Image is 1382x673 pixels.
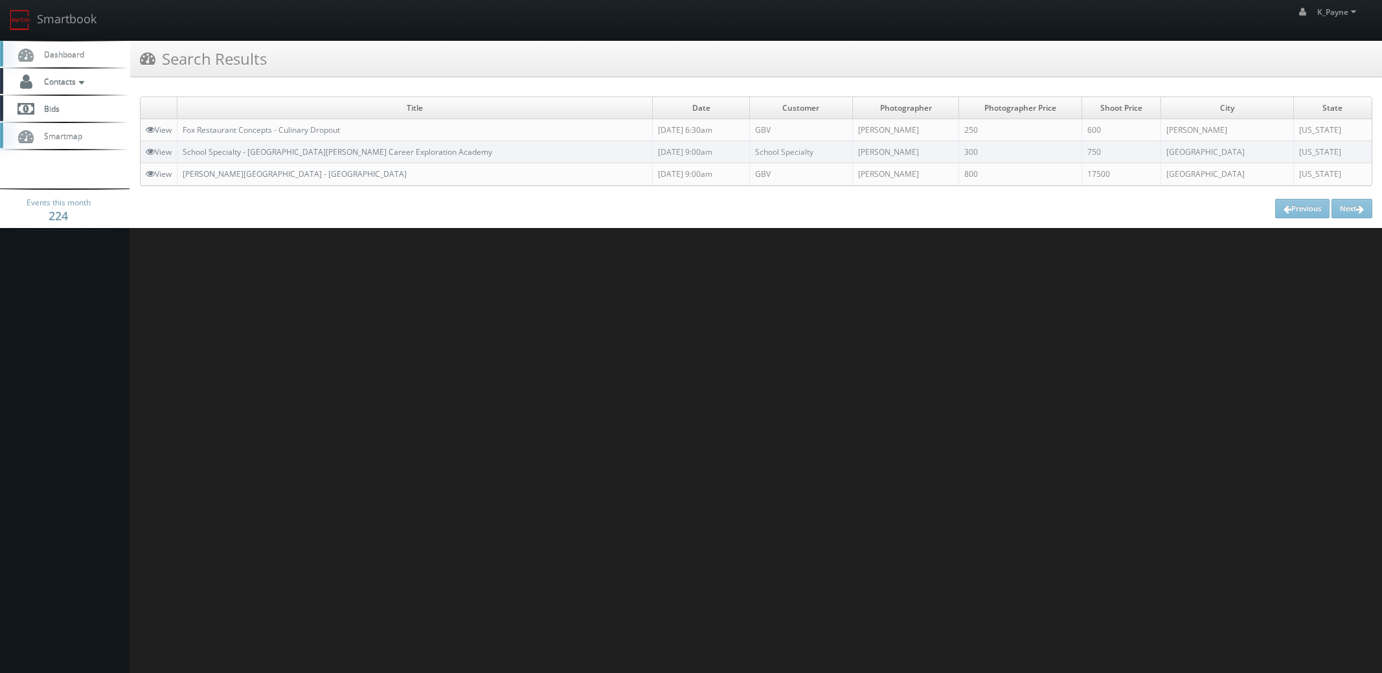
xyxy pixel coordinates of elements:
[653,119,750,141] td: [DATE] 6:30am
[1161,97,1293,119] td: City
[1082,141,1161,163] td: 750
[1317,6,1360,17] span: K_Payne
[1082,97,1161,119] td: Shoot Price
[1293,119,1372,141] td: [US_STATE]
[146,168,172,179] a: View
[140,47,267,70] h3: Search Results
[852,163,959,185] td: [PERSON_NAME]
[38,130,82,141] span: Smartmap
[1161,163,1293,185] td: [GEOGRAPHIC_DATA]
[177,97,653,119] td: Title
[49,208,68,223] strong: 224
[959,141,1082,163] td: 300
[1161,119,1293,141] td: [PERSON_NAME]
[1293,97,1372,119] td: State
[27,196,91,209] span: Events this month
[959,97,1082,119] td: Photographer Price
[38,49,84,60] span: Dashboard
[852,97,959,119] td: Photographer
[1293,141,1372,163] td: [US_STATE]
[653,141,750,163] td: [DATE] 9:00am
[852,119,959,141] td: [PERSON_NAME]
[1082,119,1161,141] td: 600
[1293,163,1372,185] td: [US_STATE]
[183,168,407,179] a: [PERSON_NAME][GEOGRAPHIC_DATA] - [GEOGRAPHIC_DATA]
[750,97,853,119] td: Customer
[653,97,750,119] td: Date
[183,146,492,157] a: School Specialty - [GEOGRAPHIC_DATA][PERSON_NAME] Career Exploration Academy
[750,119,853,141] td: GBV
[653,163,750,185] td: [DATE] 9:00am
[10,10,30,30] img: smartbook-logo.png
[959,163,1082,185] td: 800
[750,163,853,185] td: GBV
[1161,141,1293,163] td: [GEOGRAPHIC_DATA]
[146,124,172,135] a: View
[38,76,87,87] span: Contacts
[38,103,60,114] span: Bids
[146,146,172,157] a: View
[959,119,1082,141] td: 250
[183,124,340,135] a: Fox Restaurant Concepts - Culinary Dropout
[1082,163,1161,185] td: 17500
[750,141,853,163] td: School Specialty
[852,141,959,163] td: [PERSON_NAME]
